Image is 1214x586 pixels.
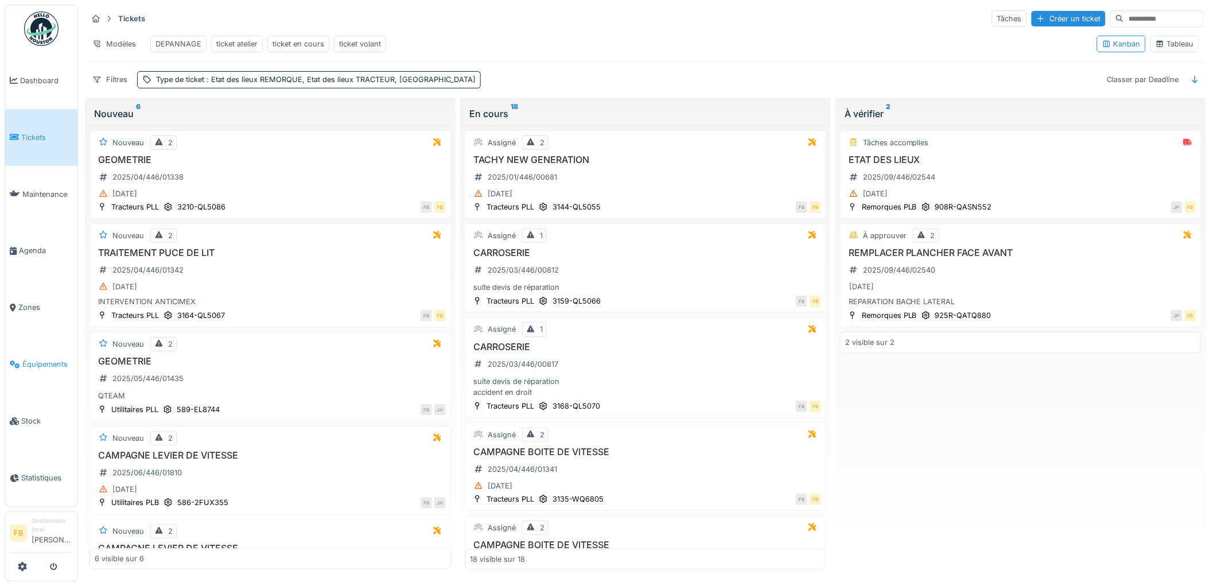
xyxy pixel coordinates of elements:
div: FB [810,296,821,307]
div: [DATE] [112,188,137,199]
div: 586-2FUX355 [177,497,228,508]
div: 2025/06/446/01810 [112,467,182,478]
div: Utilitaires PLB [111,497,159,508]
div: À approuver [863,230,906,241]
div: FB [810,494,821,505]
a: Stock [5,393,77,449]
div: Tracteurs PLL [487,201,534,212]
h3: ETAT DES LIEUX [845,154,1196,165]
h3: CAMPAGNE LEVIER DE VITESSE [95,543,446,554]
div: Nouveau [112,137,144,148]
span: Tickets [21,132,73,143]
div: 2 [168,526,173,537]
div: JP [1171,310,1182,321]
span: Équipements [22,359,73,370]
h3: TACHY NEW GENERATION [470,154,821,165]
sup: 18 [511,107,518,121]
div: Créer un ticket [1032,11,1106,26]
div: suite devis de réparation [470,282,821,293]
div: FB [1185,201,1196,213]
div: REPARATION BACHE LATERAL [845,296,1196,307]
div: Nouveau [112,230,144,241]
div: 2 visible sur 2 [845,337,894,348]
img: Badge_color-CXgf-gQk.svg [24,11,59,46]
div: FB [810,401,821,412]
h3: CAMPAGNE BOITE DE VITESSE [470,540,821,550]
h3: CARROSERIE [470,341,821,352]
div: [DATE] [849,281,874,292]
div: [DATE] [112,281,137,292]
a: Statistiques [5,449,77,506]
li: FB [10,525,27,542]
span: : Etat des lieux REMORQUE, Etat des lieux TRACTEUR, [GEOGRAPHIC_DATA] [204,75,476,84]
a: Équipements [5,336,77,393]
div: FB [796,296,807,307]
div: 3159-QL5066 [552,296,601,306]
div: INTERVENTION ANTICIMEX [95,296,446,307]
div: QTEAM [95,390,446,401]
div: JH [434,497,446,509]
div: En cours [469,107,822,121]
div: FB [421,201,432,213]
div: FB [796,201,807,213]
div: 2025/04/446/01342 [112,265,184,275]
div: 3164-QL5067 [177,310,225,321]
strong: Tickets [114,13,150,24]
h3: CAMPAGNE LEVIER DE VITESSE [95,450,446,461]
a: Tickets [5,109,77,166]
div: 3168-QL5070 [552,401,600,412]
div: FB [796,494,807,505]
div: DEPANNAGE [155,38,201,49]
sup: 6 [136,107,141,121]
div: Tableau [1155,38,1194,49]
div: 2 [168,339,173,350]
div: [DATE] [863,188,888,199]
div: Tracteurs PLL [111,201,159,212]
h3: TRAITEMENT PUCE DE LIT [95,247,446,258]
h3: CARROSERIE [470,247,821,258]
div: Filtres [87,71,133,88]
div: Remorques PLB [862,310,917,321]
div: 2 [168,137,173,148]
div: À vérifier [845,107,1197,121]
div: 908R-QASN552 [935,201,992,212]
span: Agenda [19,245,73,256]
div: FB [434,310,446,321]
div: Modèles [87,36,141,52]
div: FB [810,201,821,213]
div: ticket atelier [216,38,258,49]
sup: 2 [886,107,890,121]
div: Tracteurs PLL [487,296,534,306]
span: Stock [21,416,73,426]
h3: CAMPAGNE BOITE DE VITESSE [470,447,821,457]
div: Classer par Deadline [1102,71,1184,88]
div: 18 visible sur 18 [470,553,525,564]
div: Assigné [488,324,516,335]
div: ticket en cours [273,38,324,49]
div: 2025/09/446/02540 [863,265,936,275]
a: Zones [5,280,77,336]
div: 2025/09/446/02544 [863,172,936,183]
a: Agenda [5,223,77,280]
div: Remorques PLB [862,201,917,212]
div: 2025/04/446/01341 [488,464,557,475]
div: FB [421,404,432,416]
div: 2 [168,433,173,444]
div: [DATE] [488,188,512,199]
div: 2025/03/446/00812 [488,265,559,275]
div: Nouveau [94,107,446,121]
span: Statistiques [21,472,73,483]
div: suite devis de réparation accident en droit [470,376,821,398]
div: Gestionnaire local [32,517,73,534]
h3: GEOMETRIE [95,154,446,165]
div: Utilitaires PLL [111,404,158,415]
div: JP [1171,201,1182,213]
div: FB [1185,310,1196,321]
a: FB Gestionnaire local[PERSON_NAME] [10,517,73,553]
a: Maintenance [5,166,77,223]
div: Nouveau [112,526,144,537]
div: 3144-QL5055 [552,201,601,212]
div: Tâches accomplies [863,137,929,148]
h3: GEOMETRIE [95,356,446,367]
div: 1 [540,230,543,241]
